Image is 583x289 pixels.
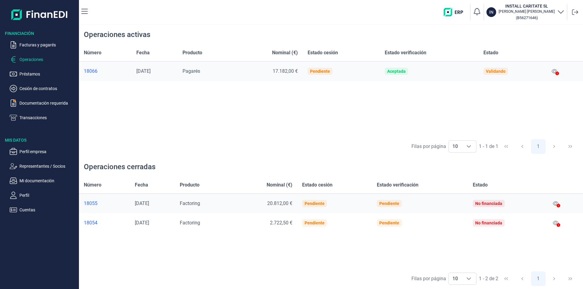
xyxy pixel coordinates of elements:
[270,220,292,226] span: 2.722,50 €
[473,181,488,189] span: Estado
[563,271,578,286] button: Last Page
[267,200,292,206] span: 20.812,00 €
[475,201,502,206] div: No financiada
[531,271,546,286] button: Page 1
[19,85,77,92] p: Cesión de contratos
[84,220,125,226] a: 18054
[19,70,77,78] p: Préstamos
[84,181,101,189] span: Número
[19,163,77,170] p: Representantes / Socios
[135,200,170,207] div: [DATE]
[479,144,498,149] span: 1 - 1 de 1
[486,69,506,74] div: Validando
[449,141,462,152] span: 10
[84,30,150,39] div: Operaciones activas
[531,139,546,154] button: Page 1
[305,201,325,206] div: Pendiente
[84,200,125,207] a: 18055
[10,99,77,107] button: Documentación requerida
[483,49,498,56] span: Estado
[10,163,77,170] button: Representantes / Socios
[515,271,530,286] button: Previous Page
[84,49,101,56] span: Número
[182,68,200,74] span: Pagarés
[135,181,148,189] span: Fecha
[182,49,202,56] span: Producto
[486,3,564,21] button: ININSTALL CARITATE SL[PERSON_NAME] [PERSON_NAME](B56271646)
[462,141,476,152] div: Choose
[462,273,476,284] div: Choose
[10,192,77,199] button: Perfil
[308,49,338,56] span: Estado cesión
[411,143,446,150] div: Filas por página
[499,3,555,9] h3: INSTALL CARITATE SL
[379,201,399,206] div: Pendiente
[499,271,513,286] button: First Page
[267,181,292,189] span: Nominal (€)
[489,9,493,15] p: IN
[19,177,77,184] p: Mi documentación
[10,177,77,184] button: Mi documentación
[10,85,77,92] button: Cesión de contratos
[19,114,77,121] p: Transacciones
[377,181,418,189] span: Estado verificación
[180,181,199,189] span: Producto
[19,206,77,213] p: Cuentas
[10,206,77,213] button: Cuentas
[499,139,513,154] button: First Page
[515,139,530,154] button: Previous Page
[547,271,561,286] button: Next Page
[475,220,502,225] div: No financiada
[19,41,77,49] p: Facturas y pagarés
[10,41,77,49] button: Facturas y pagarés
[84,162,155,172] div: Operaciones cerradas
[563,139,578,154] button: Last Page
[499,9,555,14] p: [PERSON_NAME] [PERSON_NAME]
[411,275,446,282] div: Filas por página
[180,220,200,226] span: Factoring
[385,49,426,56] span: Estado verificación
[379,220,399,225] div: Pendiente
[10,148,77,155] button: Perfil empresa
[84,68,127,74] a: 18066
[10,70,77,78] button: Préstamos
[273,68,298,74] span: 17.182,00 €
[19,148,77,155] p: Perfil empresa
[19,56,77,63] p: Operaciones
[479,276,498,281] span: 1 - 2 de 2
[180,200,200,206] span: Factoring
[19,99,77,107] p: Documentación requerida
[310,69,330,74] div: Pendiente
[449,273,462,284] span: 10
[136,49,150,56] span: Fecha
[516,15,538,20] small: Copiar cif
[305,220,325,225] div: Pendiente
[19,192,77,199] p: Perfil
[10,56,77,63] button: Operaciones
[10,114,77,121] button: Transacciones
[11,5,68,24] img: Logo de aplicación
[136,68,173,74] div: [DATE]
[302,181,332,189] span: Estado cesión
[444,8,468,16] img: erp
[387,69,406,74] div: Aceptada
[135,220,170,226] div: [DATE]
[547,139,561,154] button: Next Page
[272,49,298,56] span: Nominal (€)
